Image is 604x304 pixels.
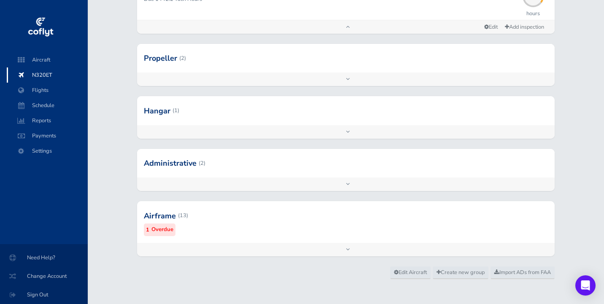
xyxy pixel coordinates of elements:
[10,287,78,302] span: Sign Out
[494,269,551,276] span: Import ADs from FAA
[15,67,79,83] span: N320ET
[151,225,173,234] small: Overdue
[433,266,488,279] a: Create new group
[15,52,79,67] span: Aircraft
[15,143,79,159] span: Settings
[484,23,498,31] span: Edit
[526,9,540,18] p: hours
[27,15,54,40] img: coflyt logo
[15,128,79,143] span: Payments
[390,266,431,279] a: Edit Aircraft
[15,98,79,113] span: Schedule
[15,83,79,98] span: Flights
[481,22,501,33] a: Edit
[394,269,427,276] span: Edit Aircraft
[10,269,78,284] span: Change Account
[10,250,78,265] span: Need Help?
[437,269,485,276] span: Create new group
[501,21,548,33] a: Add inspection
[575,275,596,296] div: Open Intercom Messenger
[491,266,555,279] a: Import ADs from FAA
[15,113,79,128] span: Reports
